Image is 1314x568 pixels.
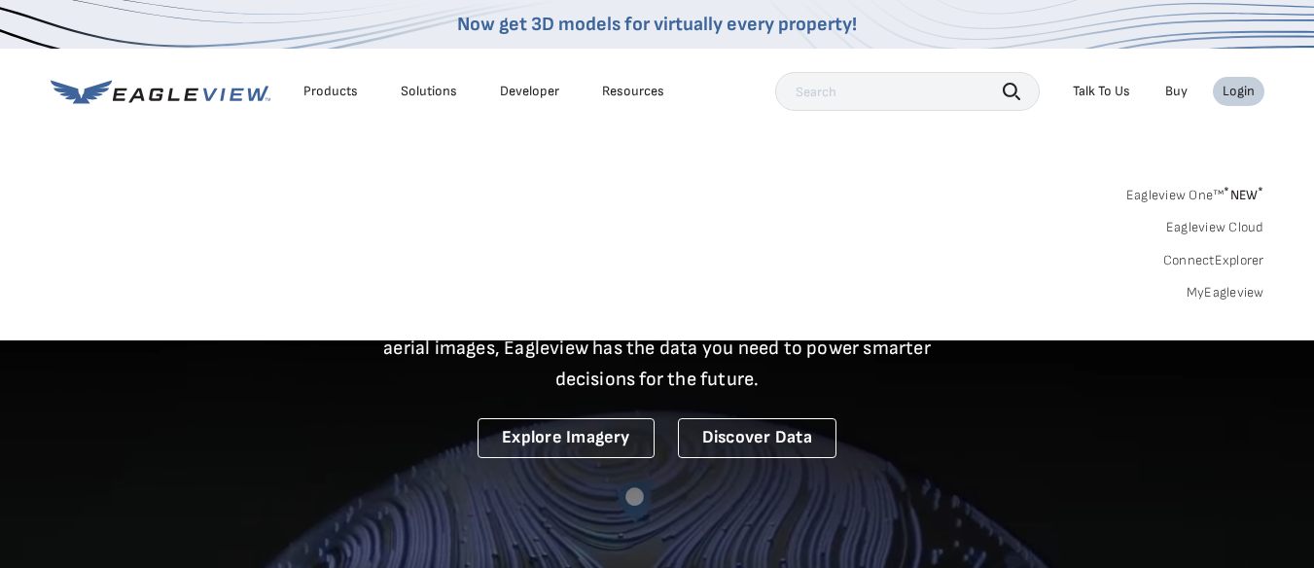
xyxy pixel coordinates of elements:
a: Developer [500,83,559,100]
a: Eagleview One™*NEW* [1126,181,1264,203]
a: Eagleview Cloud [1166,219,1264,236]
a: Now get 3D models for virtually every property! [457,13,857,36]
a: Explore Imagery [478,418,655,458]
a: Buy [1165,83,1188,100]
div: Solutions [401,83,457,100]
a: Discover Data [678,418,836,458]
div: Login [1223,83,1255,100]
input: Search [775,72,1040,111]
a: ConnectExplorer [1163,252,1264,269]
a: MyEagleview [1187,284,1264,302]
span: NEW [1224,187,1263,203]
p: A new era starts here. Built on more than 3.5 billion high-resolution aerial images, Eagleview ha... [360,302,955,395]
div: Resources [602,83,664,100]
div: Products [303,83,358,100]
div: Talk To Us [1073,83,1130,100]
